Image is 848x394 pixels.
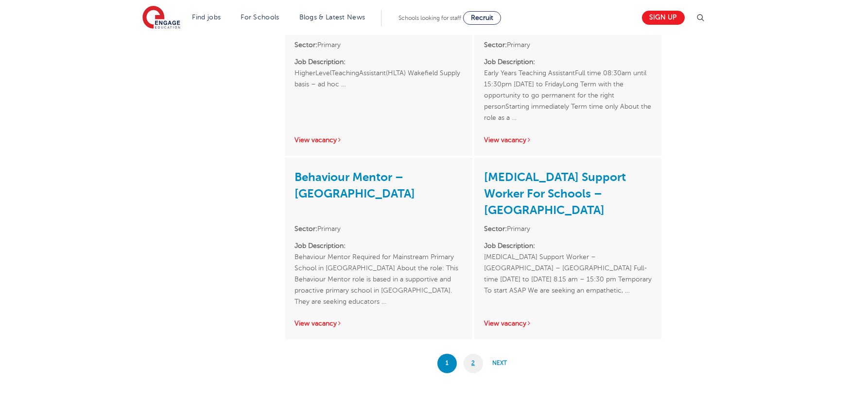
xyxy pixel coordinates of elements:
strong: Job Description: [484,58,535,66]
p: Early Years Teaching AssistantFull time 08:30am until 15:30pm [DATE] to FridayLong Term with the ... [484,56,652,123]
a: View vacancy [484,320,532,327]
span: Recruit [471,14,493,21]
strong: Sector: [484,41,507,49]
a: Sign up [642,11,685,25]
li: Primary [484,223,652,234]
strong: Job Description: [484,242,535,249]
a: View vacancy [294,320,342,327]
a: Behaviour Mentor – [GEOGRAPHIC_DATA] [294,170,415,200]
strong: Job Description: [294,242,346,249]
a: [MEDICAL_DATA] Support Worker For Schools – [GEOGRAPHIC_DATA] [484,170,626,217]
a: For Schools [241,14,279,21]
li: Primary [484,39,652,50]
p: Behaviour Mentor Required for Mainstream Primary School in [GEOGRAPHIC_DATA] About the role: This... [294,240,462,307]
p: [MEDICAL_DATA] Support Worker – [GEOGRAPHIC_DATA] – [GEOGRAPHIC_DATA] Full- time [DATE] to [DATE]... [484,240,652,307]
strong: Job Description: [294,58,346,66]
a: View vacancy [484,136,532,144]
a: Blogs & Latest News [299,14,365,21]
strong: Sector: [294,41,317,49]
a: Find jobs [192,14,221,21]
span: 1 [437,354,457,373]
img: Engage Education [142,6,180,30]
a: Next [490,354,509,373]
a: View vacancy [294,136,342,144]
li: Primary [294,223,462,234]
strong: Sector: [294,225,317,232]
li: Primary [294,39,462,50]
a: 2 [464,354,483,373]
p: HigherLevelTeachingAssistant(HLTA) Wakefield Supply basis – ad hoc … [294,56,462,123]
strong: Sector: [484,225,507,232]
span: Schools looking for staff [398,15,461,21]
a: Recruit [463,11,501,25]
